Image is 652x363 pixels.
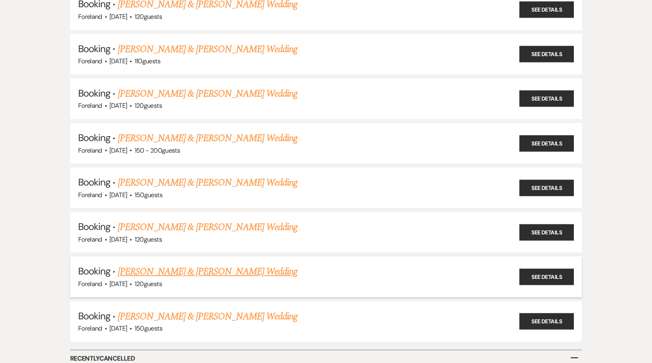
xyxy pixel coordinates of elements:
[109,191,127,199] span: [DATE]
[135,101,162,110] span: 120 guests
[118,309,297,324] a: [PERSON_NAME] & [PERSON_NAME] Wedding
[78,324,102,333] span: Foreland
[135,324,162,333] span: 150 guests
[109,12,127,21] span: [DATE]
[519,269,574,285] a: See Details
[78,265,110,277] span: Booking
[109,324,127,333] span: [DATE]
[78,146,102,155] span: Foreland
[78,235,102,244] span: Foreland
[78,57,102,65] span: Foreland
[78,87,110,99] span: Booking
[135,146,180,155] span: 150 - 200 guests
[78,220,110,233] span: Booking
[118,264,297,279] a: [PERSON_NAME] & [PERSON_NAME] Wedding
[109,235,127,244] span: [DATE]
[118,131,297,145] a: [PERSON_NAME] & [PERSON_NAME] Wedding
[109,146,127,155] span: [DATE]
[109,101,127,110] span: [DATE]
[519,313,574,330] a: See Details
[135,191,162,199] span: 150 guests
[135,235,162,244] span: 120 guests
[78,131,110,144] span: Booking
[519,135,574,151] a: See Details
[78,191,102,199] span: Foreland
[78,280,102,288] span: Foreland
[519,46,574,63] a: See Details
[519,91,574,107] a: See Details
[78,176,110,188] span: Booking
[135,12,162,21] span: 120 guests
[78,12,102,21] span: Foreland
[135,57,160,65] span: 110 guests
[135,280,162,288] span: 120 guests
[519,179,574,196] a: See Details
[118,87,297,101] a: [PERSON_NAME] & [PERSON_NAME] Wedding
[519,224,574,240] a: See Details
[118,175,297,190] a: [PERSON_NAME] & [PERSON_NAME] Wedding
[78,310,110,322] span: Booking
[109,280,127,288] span: [DATE]
[519,1,574,18] a: See Details
[118,220,297,234] a: [PERSON_NAME] & [PERSON_NAME] Wedding
[109,57,127,65] span: [DATE]
[118,42,297,56] a: [PERSON_NAME] & [PERSON_NAME] Wedding
[78,42,110,55] span: Booking
[78,101,102,110] span: Foreland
